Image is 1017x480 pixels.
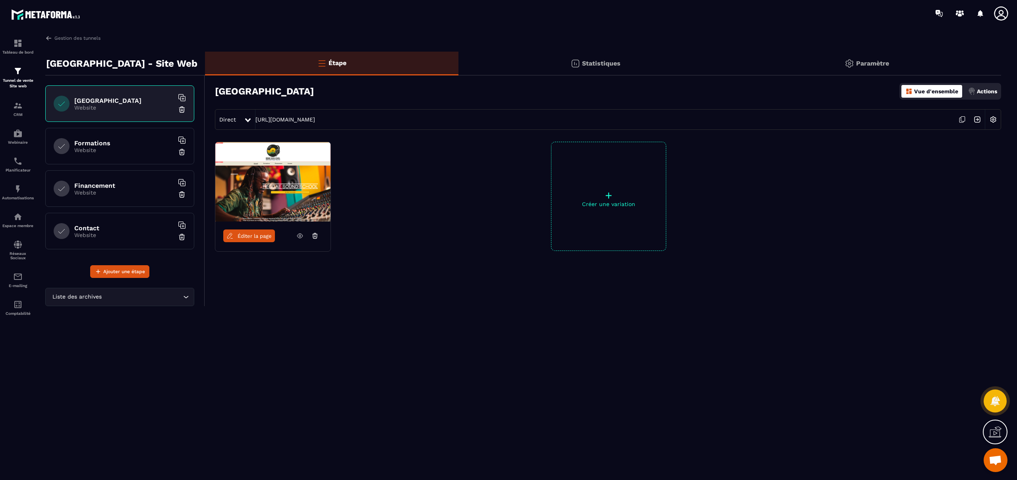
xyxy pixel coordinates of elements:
[2,294,34,322] a: accountantaccountantComptabilité
[13,212,23,222] img: automations
[74,139,174,147] h6: Formations
[90,265,149,278] button: Ajouter une étape
[74,104,174,111] p: Website
[46,56,197,71] p: [GEOGRAPHIC_DATA] - Site Web
[178,233,186,241] img: trash
[2,140,34,145] p: Webinaire
[13,300,23,309] img: accountant
[551,201,666,207] p: Créer une variation
[13,184,23,194] img: automations
[178,106,186,114] img: trash
[984,448,1007,472] div: Ouvrir le chat
[13,156,23,166] img: scheduler
[2,33,34,60] a: formationformationTableau de bord
[11,7,83,22] img: logo
[50,293,103,301] span: Liste des archives
[986,112,1001,127] img: setting-w.858f3a88.svg
[13,39,23,48] img: formation
[255,116,315,123] a: [URL][DOMAIN_NAME]
[968,88,975,95] img: actions.d6e523a2.png
[551,190,666,201] p: +
[856,60,889,67] p: Paramètre
[970,112,985,127] img: arrow-next.bcc2205e.svg
[215,142,331,222] img: image
[2,78,34,89] p: Tunnel de vente Site web
[74,97,174,104] h6: [GEOGRAPHIC_DATA]
[219,116,236,123] span: Direct
[215,86,314,97] h3: [GEOGRAPHIC_DATA]
[45,288,194,306] div: Search for option
[2,112,34,117] p: CRM
[2,251,34,260] p: Réseaux Sociaux
[2,224,34,228] p: Espace membre
[238,233,272,239] span: Éditer la page
[329,59,346,67] p: Étape
[45,35,52,42] img: arrow
[103,293,181,301] input: Search for option
[582,60,621,67] p: Statistiques
[13,272,23,281] img: email
[13,129,23,138] img: automations
[2,168,34,172] p: Planificateur
[2,311,34,316] p: Comptabilité
[317,58,327,68] img: bars-o.4a397970.svg
[2,95,34,123] a: formationformationCRM
[2,123,34,150] a: automationsautomationsWebinaire
[74,232,174,238] p: Website
[74,189,174,196] p: Website
[2,283,34,288] p: E-mailing
[13,66,23,76] img: formation
[74,182,174,189] h6: Financement
[2,150,34,178] a: schedulerschedulerPlanificateur
[2,206,34,234] a: automationsautomationsEspace membre
[13,101,23,110] img: formation
[74,147,174,153] p: Website
[905,88,913,95] img: dashboard-orange.40269519.svg
[103,268,145,276] span: Ajouter une étape
[178,191,186,199] img: trash
[2,60,34,95] a: formationformationTunnel de vente Site web
[13,240,23,249] img: social-network
[977,88,997,94] p: Actions
[2,234,34,266] a: social-networksocial-networkRéseaux Sociaux
[178,148,186,156] img: trash
[570,59,580,68] img: stats.20deebd0.svg
[2,178,34,206] a: automationsautomationsAutomatisations
[2,196,34,200] p: Automatisations
[845,59,854,68] img: setting-gr.5f69749f.svg
[2,266,34,294] a: emailemailE-mailing
[223,229,275,242] a: Éditer la page
[2,50,34,54] p: Tableau de bord
[74,224,174,232] h6: Contact
[45,35,101,42] a: Gestion des tunnels
[914,88,958,94] p: Vue d'ensemble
